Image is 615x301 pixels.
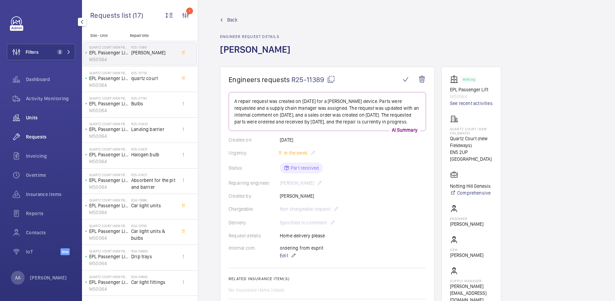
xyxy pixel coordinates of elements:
span: Edit [280,252,288,259]
p: EPL Passenger Lift [89,100,128,107]
p: Site - Unit [82,33,127,38]
p: Quartz Court (new Fieldways) [89,275,128,279]
p: M50064 [89,133,128,140]
p: Quartz Court (new Fieldways) [89,96,128,100]
p: Quartz Court (new Fieldways) [89,45,128,49]
span: Engineers requests [229,75,290,84]
span: Beta [60,248,70,255]
h2: R25-01827 [131,173,176,177]
span: Back [227,16,237,23]
p: Quartz Court (new Fieldways) [89,147,128,151]
p: EPL Passenger Lift [89,151,128,158]
span: Dashboard [26,76,75,83]
span: Absorbent for the pit and barrier [131,177,176,191]
span: Overtime [26,172,75,179]
p: EPL Passenger Lift [89,228,128,235]
p: Quartz Court (new Fieldways) [89,71,128,75]
p: Quartz Court (new Fieldways) [89,198,128,202]
span: Requests [26,133,75,140]
p: Engineer [450,217,483,221]
p: EPL Passenger Lift [89,49,128,56]
span: R25-11389 [291,75,335,84]
span: quartz court [131,75,176,82]
p: AI Summary [389,127,420,133]
p: M50064 [89,107,128,114]
p: A repair request was created on [DATE] for a [PERSON_NAME] device. Parts were requested and a sup... [234,98,420,125]
p: Quartz Court (new Fieldways) [89,173,128,177]
p: M50064 [89,56,128,63]
img: elevator.svg [450,75,461,83]
p: M50064 [89,235,128,241]
span: [PERSON_NAME] [131,49,176,56]
p: M50064 [450,93,493,100]
p: EPL Passenger Lift [89,126,128,133]
p: M50064 [89,158,128,165]
h2: R24-09863 [131,249,176,253]
a: See recent activities [450,100,493,107]
p: Notting Hill Genesis [450,183,491,189]
p: EPL Passenger Lift [89,75,128,82]
p: M50064 [89,82,128,89]
p: EPL Passenger Lift [89,202,128,209]
p: Quartz Court (new Fieldways) [450,135,493,149]
span: Invoicing [26,153,75,159]
p: Working [463,78,475,81]
h2: R24-13795 [131,224,176,228]
h2: R25-07741 [131,96,176,100]
p: [PERSON_NAME] [30,274,67,281]
span: Filters [26,49,39,55]
span: Units [26,114,75,121]
h2: R25-11389 [131,45,176,49]
h2: R25-10719 [131,71,176,75]
h2: Engineer request details [220,34,295,39]
h1: [PERSON_NAME] [220,43,295,67]
span: Car light units [131,202,176,209]
p: M50064 [89,209,128,216]
p: Repair title [130,33,175,38]
span: Contacts [26,229,75,236]
p: Quartz Court (new Fieldways) [89,122,128,126]
p: Quartz Court (new Fieldways) [450,127,493,135]
span: IoT [26,248,60,255]
h2: R25-03431 [131,147,176,151]
p: M50064 [89,184,128,191]
p: Supply manager [450,279,493,283]
span: Activity Monitoring [26,95,75,102]
h2: R24-13996 [131,198,176,202]
span: 2 [57,49,63,55]
p: EPL Passenger Lift [89,253,128,260]
p: M50064 [89,286,128,292]
a: Comprehensive [450,189,491,196]
p: EPL Passenger Lift [89,279,128,286]
span: Car light units & bulbs [131,228,176,241]
p: Quartz Court (new Fieldways) [89,224,128,228]
p: AA [15,274,20,281]
p: Quartz Court (new Fieldways) [89,249,128,253]
h2: Related insurance item(s) [229,276,426,281]
button: Filters2 [7,44,75,60]
p: EN5 2UP [GEOGRAPHIC_DATA] [450,149,493,162]
span: Landing barrier [131,126,176,133]
p: EPL Passenger Lift [89,177,128,184]
p: M50064 [89,260,128,267]
span: Drip trays [131,253,176,260]
span: Halogen bulb [131,151,176,158]
span: Reports [26,210,75,217]
p: [PERSON_NAME] [450,221,483,227]
span: Bulbs [131,100,176,107]
span: Insurance items [26,191,75,198]
p: CSM [450,248,483,252]
h2: R24-09862 [131,275,176,279]
h2: R25-03433 [131,122,176,126]
p: [PERSON_NAME] [450,252,483,259]
span: Car light fittings [131,279,176,286]
p: EPL Passenger Lift [450,86,493,93]
span: Requests list [90,11,133,19]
